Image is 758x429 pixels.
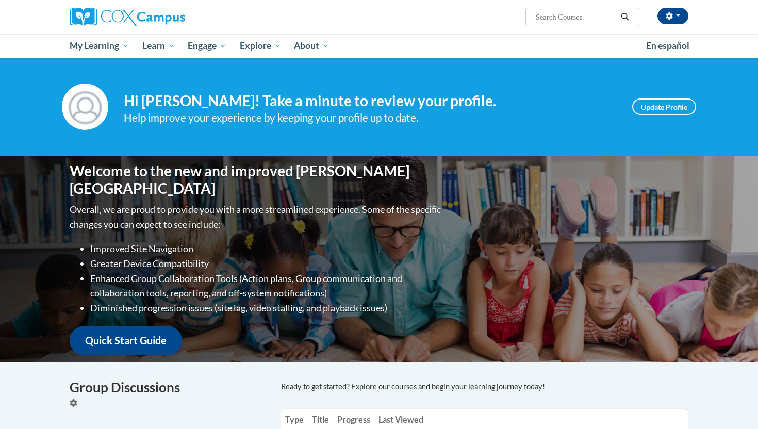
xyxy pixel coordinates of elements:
[288,34,336,58] a: About
[70,8,266,26] a: Cox Campus
[188,40,226,52] span: Engage
[142,40,175,52] span: Learn
[124,92,617,110] h4: Hi [PERSON_NAME]! Take a minute to review your profile.
[657,8,688,24] button: Account Settings
[136,34,182,58] a: Learn
[70,8,185,26] img: Cox Campus
[70,162,443,197] h1: Welcome to the new and improved [PERSON_NAME][GEOGRAPHIC_DATA]
[54,34,704,58] div: Main menu
[646,40,689,51] span: En español
[63,34,136,58] a: My Learning
[62,84,108,130] img: Profile Image
[181,34,233,58] a: Engage
[617,11,633,23] button: Search
[90,271,443,301] li: Enhanced Group Collaboration Tools (Action plans, Group communication and collaboration tools, re...
[90,301,443,316] li: Diminished progression issues (site lag, video stalling, and playback issues)
[90,241,443,256] li: Improved Site Navigation
[233,34,288,58] a: Explore
[535,11,617,23] input: Search Courses
[70,377,266,398] h4: Group Discussions
[70,40,129,52] span: My Learning
[70,326,182,355] a: Quick Start Guide
[90,256,443,271] li: Greater Device Compatibility
[124,109,617,126] div: Help improve your experience by keeping your profile up to date.
[240,40,281,52] span: Explore
[294,40,329,52] span: About
[639,35,696,57] a: En español
[632,98,696,115] a: Update Profile
[70,202,443,232] p: Overall, we are proud to provide you with a more streamlined experience. Some of the specific cha...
